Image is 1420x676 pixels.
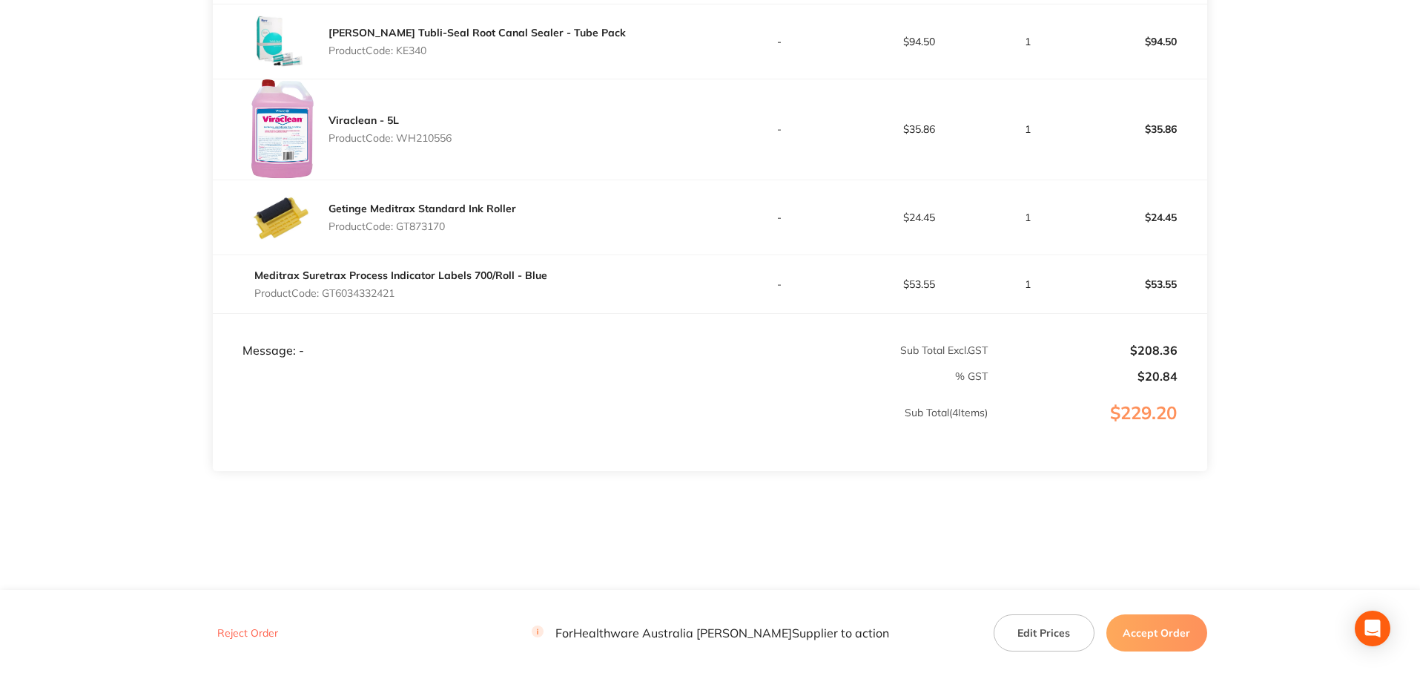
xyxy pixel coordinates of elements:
[850,123,988,135] p: $35.86
[1069,111,1206,147] p: $35.86
[989,123,1067,135] p: 1
[711,123,849,135] p: -
[328,26,626,39] a: [PERSON_NAME] Tubli-Seal Root Canal Sealer - Tube Pack
[850,278,988,290] p: $53.55
[1106,614,1207,652] button: Accept Order
[254,287,547,299] p: Product Code: GT6034332421
[994,614,1094,652] button: Edit Prices
[711,278,849,290] p: -
[711,36,849,47] p: -
[1069,24,1206,59] p: $94.50
[989,370,1178,383] p: $20.84
[328,202,516,215] a: Getinge Meditrax Standard Ink Roller
[213,313,710,358] td: Message: -
[328,220,516,232] p: Product Code: GT873170
[989,344,1178,357] p: $208.36
[213,626,283,640] button: Reject Order
[242,79,317,180] img: eW53MzZwbA
[1069,266,1206,302] p: $53.55
[850,211,988,223] p: $24.45
[214,370,988,382] p: % GST
[242,4,317,79] img: M3ZodmFpbQ
[532,626,889,640] p: For Healthware Australia [PERSON_NAME] Supplier to action
[328,132,452,144] p: Product Code: WH210556
[989,211,1067,223] p: 1
[989,36,1067,47] p: 1
[214,407,988,448] p: Sub Total ( 4 Items)
[989,403,1206,453] p: $229.20
[328,114,399,127] a: Viraclean - 5L
[254,269,547,282] a: Meditrax Suretrax Process Indicator Labels 700/Roll - Blue
[989,278,1067,290] p: 1
[850,36,988,47] p: $94.50
[1355,611,1390,646] div: Open Intercom Messenger
[1069,200,1206,235] p: $24.45
[711,344,988,356] p: Sub Total Excl. GST
[242,180,317,255] img: b3l1aGNoOQ
[711,211,849,223] p: -
[328,45,626,56] p: Product Code: KE340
